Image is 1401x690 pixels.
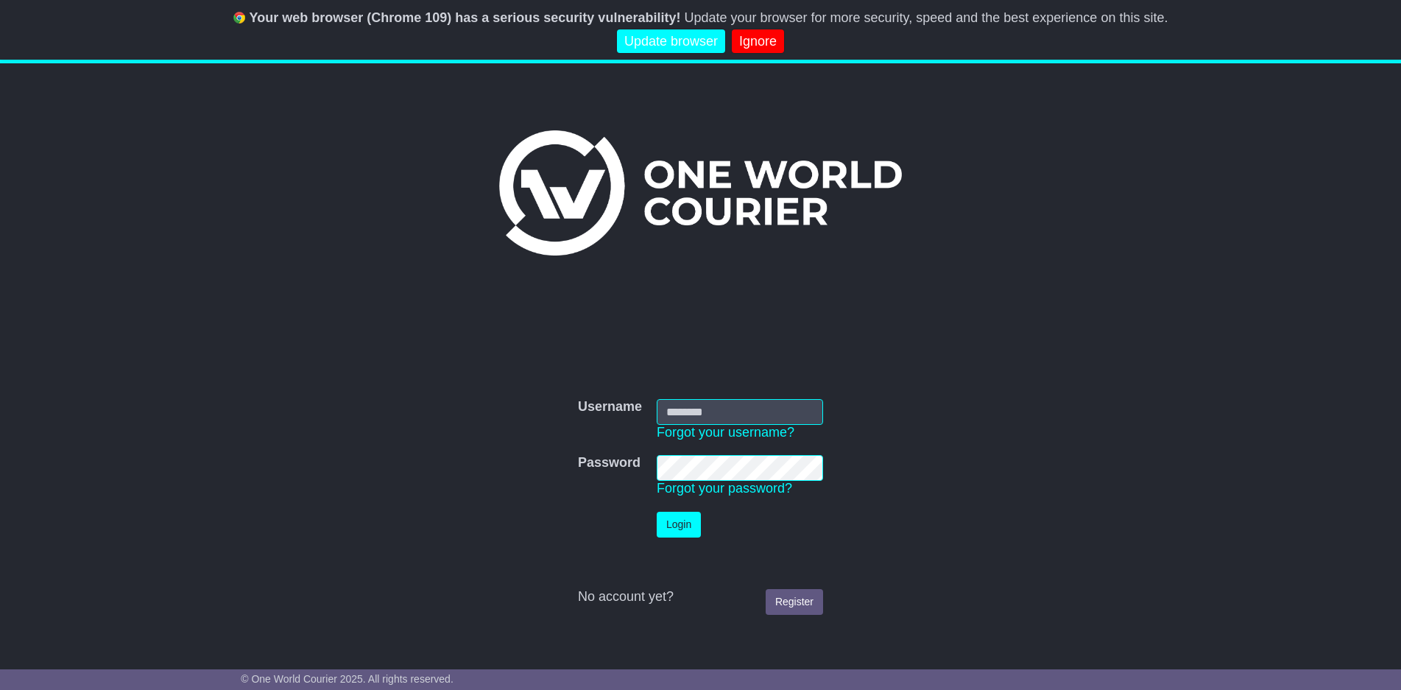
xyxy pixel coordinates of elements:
[657,425,794,440] a: Forgot your username?
[732,29,784,54] a: Ignore
[499,130,901,256] img: One World
[578,399,642,415] label: Username
[684,10,1168,25] span: Update your browser for more security, speed and the best experience on this site.
[578,589,823,605] div: No account yet?
[657,481,792,496] a: Forgot your password?
[578,455,640,471] label: Password
[241,673,454,685] span: © One World Courier 2025. All rights reserved.
[617,29,725,54] a: Update browser
[657,512,701,538] button: Login
[766,589,823,615] a: Register
[250,10,681,25] b: Your web browser (Chrome 109) has a serious security vulnerability!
